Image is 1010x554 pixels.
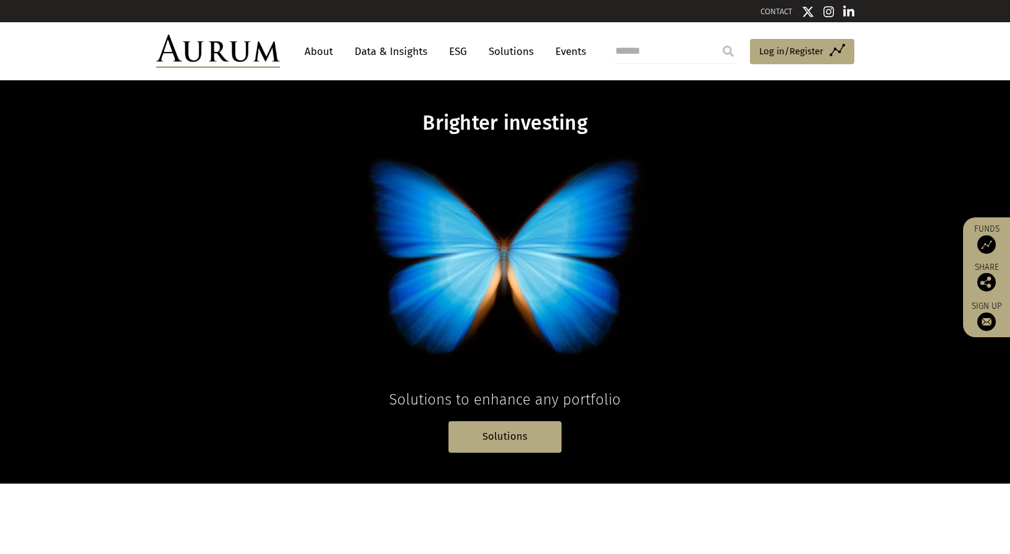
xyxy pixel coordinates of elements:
[969,224,1004,254] a: Funds
[750,39,854,65] a: Log in/Register
[843,6,854,18] img: Linkedin icon
[802,6,814,18] img: Twitter icon
[348,40,434,63] a: Data & Insights
[969,263,1004,292] div: Share
[549,40,586,63] a: Events
[760,7,793,16] a: CONTACT
[267,111,744,135] h1: Brighter investing
[969,301,1004,331] a: Sign up
[482,40,540,63] a: Solutions
[977,235,996,254] img: Access Funds
[716,39,741,64] input: Submit
[823,6,835,18] img: Instagram icon
[977,313,996,331] img: Sign up to our newsletter
[977,273,996,292] img: Share this post
[389,391,621,408] span: Solutions to enhance any portfolio
[448,421,562,453] a: Solutions
[156,35,280,68] img: Aurum
[298,40,339,63] a: About
[443,40,473,63] a: ESG
[759,44,823,59] span: Log in/Register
